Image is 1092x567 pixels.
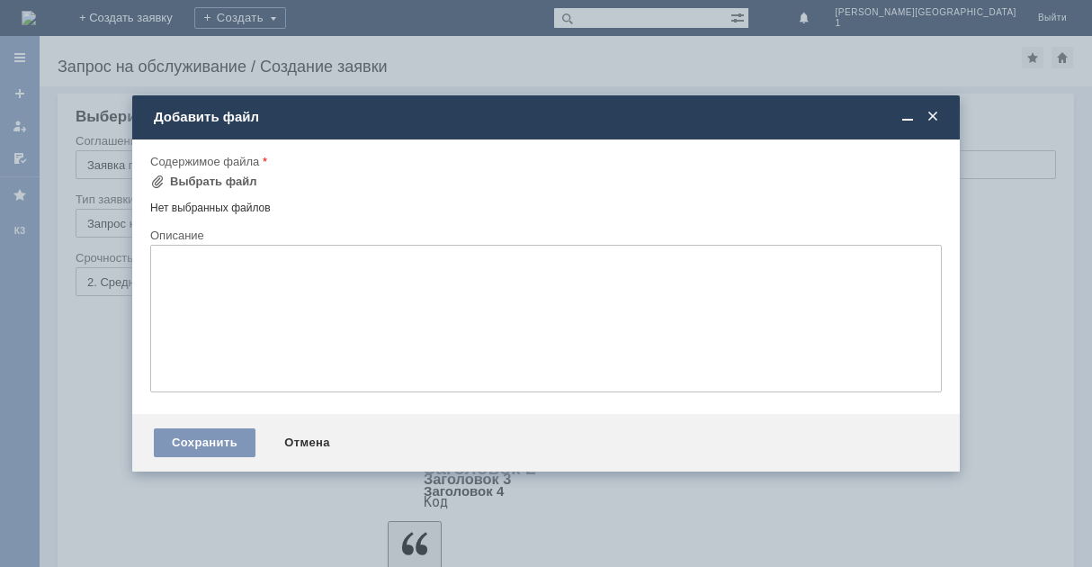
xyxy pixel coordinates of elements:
div: Выбрать файл [170,175,257,189]
div: Описание [150,229,938,241]
span: Закрыть [924,109,942,125]
span: Свернуть (Ctrl + M) [899,109,917,125]
div: Прошу удалить отложенный чек за 5.10. 25г. Файл во вложении [7,7,263,36]
div: Добавить файл [154,109,942,125]
div: Содержимое файла [150,156,938,167]
div: Нет выбранных файлов [150,194,942,215]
